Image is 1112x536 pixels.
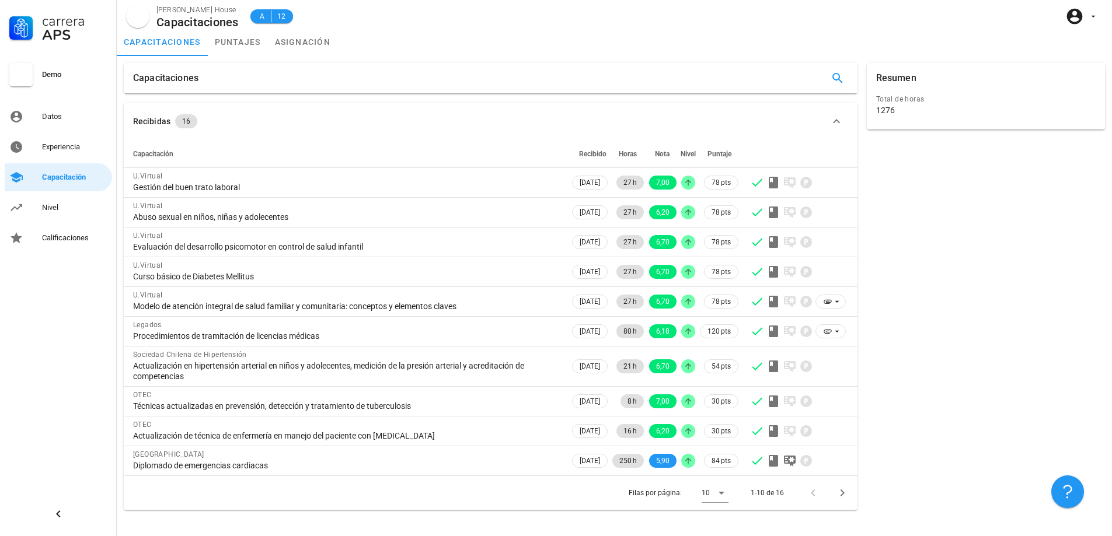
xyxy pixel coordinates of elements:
div: Capacitación [42,173,107,182]
span: [DATE] [580,454,600,467]
span: 16 [182,114,190,128]
a: Nivel [5,194,112,222]
a: Calificaciones [5,224,112,252]
div: Resumen [876,63,916,93]
span: 120 pts [707,325,731,337]
div: Filas por página: [629,476,728,510]
span: 78 pts [712,206,731,218]
span: 12 [277,10,286,22]
span: Legados [133,321,162,329]
span: 78 pts [712,177,731,188]
span: 78 pts [712,266,731,278]
span: U.Virtual [133,232,163,240]
span: [DATE] [580,295,600,308]
a: asignación [268,28,338,56]
span: 27 h [623,295,637,309]
span: 27 h [623,265,637,279]
th: Capacitación [124,140,570,168]
span: 6,70 [656,295,670,309]
div: Experiencia [42,142,107,152]
div: Recibidas [133,115,170,128]
span: [DATE] [580,325,600,338]
span: 78 pts [712,296,731,307]
span: Nota [655,150,670,158]
span: U.Virtual [133,202,163,210]
th: Nota [646,140,679,168]
a: Capacitación [5,163,112,191]
div: Total de horas [876,93,1096,105]
span: 5,90 [656,454,670,468]
span: OTEC [133,421,152,429]
span: 27 h [623,176,637,190]
span: Recibido [579,150,606,158]
span: U.Virtual [133,291,163,299]
div: Calificaciones [42,233,107,243]
span: 21 h [623,359,637,373]
span: [DATE] [580,425,600,437]
div: 1-10 de 16 [751,488,784,498]
span: [DATE] [580,176,600,189]
div: Actualización en hipertensión arterial en niños y adolecentes, medición de la presión arterial y ... [133,360,560,381]
div: Carrera [42,14,107,28]
span: [GEOGRAPHIC_DATA] [133,450,204,458]
span: [DATE] [580,265,600,278]
div: Curso básico de Diabetes Mellitus [133,271,560,282]
a: Datos [5,103,112,131]
div: Evaluación del desarrollo psicomotor en control de salud infantil [133,241,560,252]
div: [PERSON_NAME] House [156,4,239,16]
div: 10Filas por página: [702,484,728,502]
a: capacitaciones [117,28,208,56]
div: Técnicas actualizadas en prevensión, detección y tratamiento de tuberculosis [133,401,560,411]
span: 27 h [623,205,637,219]
div: 10 [702,488,710,498]
div: Abuso sexual en niños, niñas y adolecentes [133,212,560,222]
span: 7,00 [656,176,670,190]
span: 250 h [619,454,637,468]
span: Puntaje [707,150,731,158]
button: Recibidas 16 [124,103,857,140]
div: Capacitaciones [133,63,198,93]
span: Nivel [681,150,696,158]
div: avatar [126,5,149,28]
span: 80 h [623,324,637,338]
span: OTEC [133,391,152,399]
span: [DATE] [580,236,600,248]
span: 6,70 [656,359,670,373]
div: 1276 [876,105,895,115]
span: 27 h [623,235,637,249]
th: Recibido [570,140,610,168]
span: 16 h [623,424,637,438]
span: [DATE] [580,206,600,219]
span: [DATE] [580,395,600,408]
a: puntajes [208,28,268,56]
span: 6,20 [656,424,670,438]
span: 78 pts [712,236,731,248]
span: 30 pts [712,425,731,437]
th: Nivel [679,140,698,168]
th: Puntaje [698,140,741,168]
span: Capacitación [133,150,173,158]
a: Experiencia [5,133,112,161]
div: Modelo de atención integral de salud familiar y comunitaria: conceptos y elementos claves [133,301,560,311]
span: 6,18 [656,324,670,338]
span: 6,20 [656,205,670,219]
span: U.Virtual [133,172,163,180]
span: 6,70 [656,265,670,279]
span: Sociedad Chilena de Hipertensión [133,351,247,359]
div: Diplomado de emergencias cardiacas [133,460,560,471]
span: U.Virtual [133,261,163,269]
div: Datos [42,112,107,121]
div: Gestión del buen trato laboral [133,182,560,192]
div: Capacitaciones [156,16,239,29]
div: Actualización de técnica de enfermería en manejo del paciente con [MEDICAL_DATA] [133,430,560,441]
div: Procedimientos de tramitación de licencias médicas [133,331,560,341]
span: 8 h [628,394,637,408]
span: 30 pts [712,395,731,407]
span: 84 pts [712,455,731,467]
span: Horas [619,150,637,158]
span: 54 pts [712,360,731,372]
button: Página siguiente [832,482,853,503]
div: Nivel [42,203,107,212]
span: [DATE] [580,360,600,373]
div: APS [42,28,107,42]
